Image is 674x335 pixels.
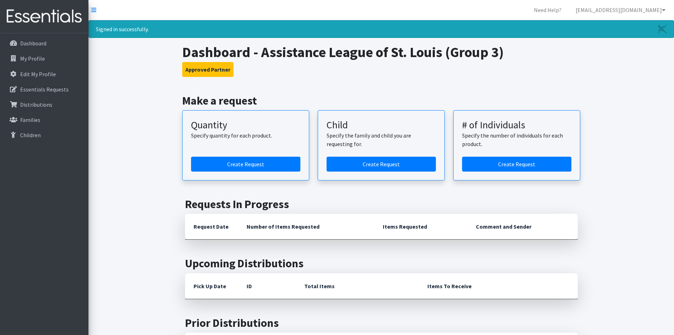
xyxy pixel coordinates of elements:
[3,97,86,112] a: Distributions
[20,101,52,108] p: Distributions
[185,197,578,211] h2: Requests In Progress
[462,157,571,172] a: Create a request by number of individuals
[185,273,238,299] th: Pick Up Date
[185,214,238,240] th: Request Date
[185,316,578,330] h2: Prior Distributions
[20,55,45,62] p: My Profile
[327,119,436,131] h3: Child
[462,119,571,131] h3: # of Individuals
[20,71,56,78] p: Edit My Profile
[182,94,580,107] h2: Make a request
[462,131,571,148] p: Specify the number of individuals for each product.
[570,3,671,17] a: [EMAIL_ADDRESS][DOMAIN_NAME]
[3,51,86,66] a: My Profile
[419,273,578,299] th: Items To Receive
[651,21,674,38] a: Close
[327,157,436,172] a: Create a request for a child or family
[296,273,419,299] th: Total Items
[3,82,86,96] a: Essentials Requests
[3,5,86,28] img: HumanEssentials
[182,44,580,61] h1: Dashboard - Assistance League of St. Louis (Group 3)
[528,3,567,17] a: Need Help?
[3,36,86,50] a: Dashboard
[3,113,86,127] a: Families
[191,119,300,131] h3: Quantity
[182,62,234,77] button: Approved Partner
[238,214,375,240] th: Number of Items Requested
[374,214,467,240] th: Items Requested
[88,20,674,38] div: Signed in successfully.
[3,128,86,142] a: Children
[467,214,577,240] th: Comment and Sender
[191,157,300,172] a: Create a request by quantity
[191,131,300,140] p: Specify quantity for each product.
[238,273,296,299] th: ID
[185,257,578,270] h2: Upcoming Distributions
[20,132,41,139] p: Children
[20,86,69,93] p: Essentials Requests
[327,131,436,148] p: Specify the family and child you are requesting for.
[20,116,40,123] p: Families
[3,67,86,81] a: Edit My Profile
[20,40,46,47] p: Dashboard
